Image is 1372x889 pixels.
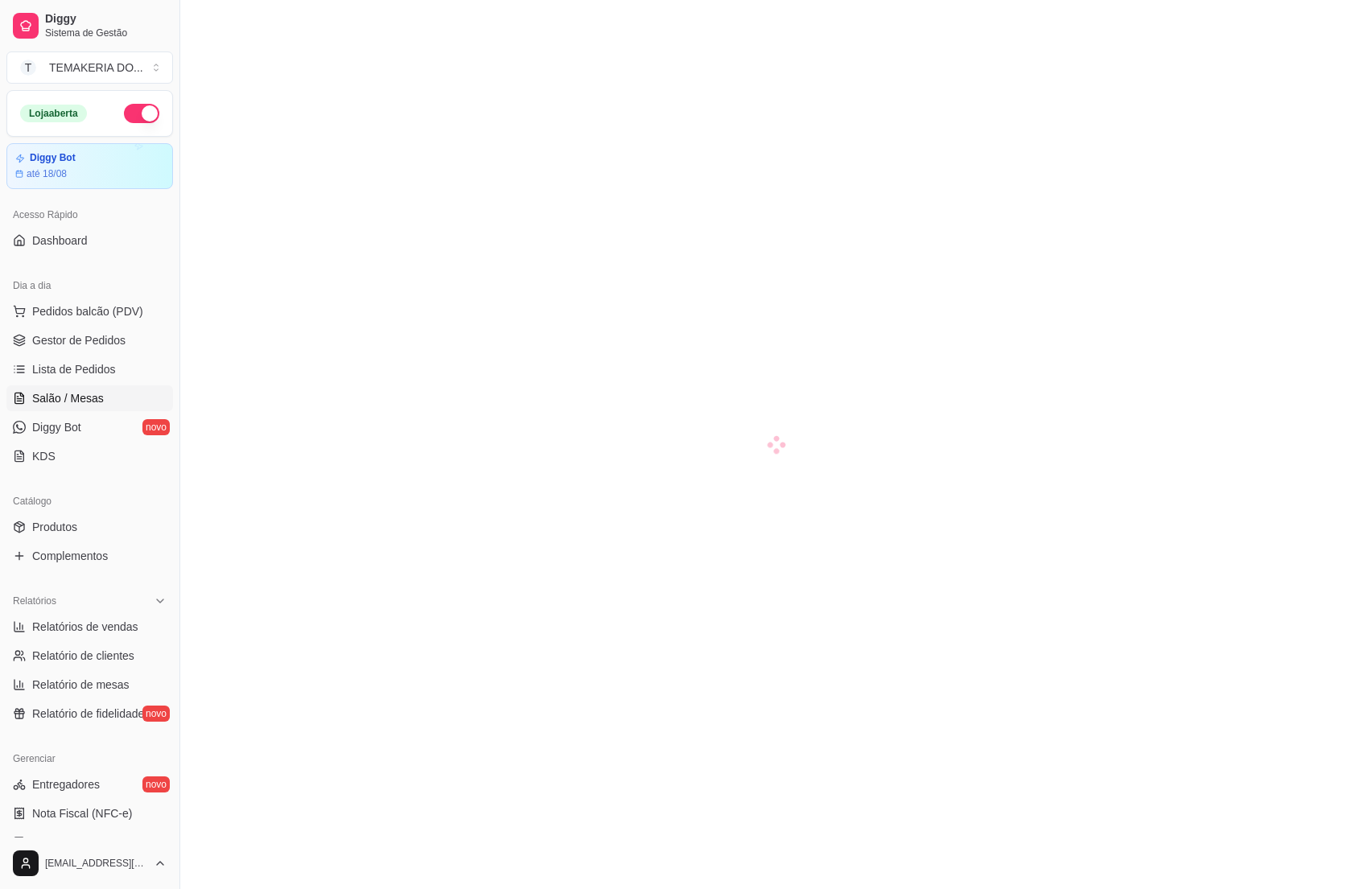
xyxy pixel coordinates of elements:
[6,801,173,826] a: Nota Fiscal (NFC-e)
[32,390,104,406] span: Salão / Mesas
[32,677,130,693] span: Relatório de mesas
[32,706,144,722] span: Relatório de fidelidade
[45,12,167,27] span: Diggy
[6,844,173,883] button: [EMAIL_ADDRESS][DOMAIN_NAME]
[6,51,173,84] button: Select a team
[6,746,173,772] div: Gerenciar
[6,443,173,469] a: KDS
[32,548,108,564] span: Complementos
[6,228,173,253] a: Dashboard
[6,488,173,514] div: Catálogo
[6,672,173,698] a: Relatório de mesas
[13,595,56,607] span: Relatórios
[30,152,76,164] article: Diggy Bot
[6,273,173,298] div: Dia a dia
[6,143,173,189] a: Diggy Botaté 18/08
[6,414,173,440] a: Diggy Botnovo
[124,104,159,123] button: Alterar Status
[32,805,132,821] span: Nota Fiscal (NFC-e)
[6,543,173,569] a: Complementos
[6,6,173,45] a: DiggySistema de Gestão
[32,519,77,535] span: Produtos
[32,332,126,348] span: Gestor de Pedidos
[27,167,67,180] article: até 18/08
[32,834,120,850] span: Controle de caixa
[6,202,173,228] div: Acesso Rápido
[20,105,87,122] div: Loja aberta
[45,27,167,39] span: Sistema de Gestão
[32,648,134,664] span: Relatório de clientes
[32,361,116,377] span: Lista de Pedidos
[45,857,147,870] span: [EMAIL_ADDRESS][DOMAIN_NAME]
[32,619,138,635] span: Relatórios de vendas
[6,298,173,324] button: Pedidos balcão (PDV)
[6,385,173,411] a: Salão / Mesas
[32,233,88,249] span: Dashboard
[6,643,173,669] a: Relatório de clientes
[32,419,81,435] span: Diggy Bot
[32,448,56,464] span: KDS
[49,60,143,76] div: TEMAKERIA DO ...
[6,356,173,382] a: Lista de Pedidos
[6,327,173,353] a: Gestor de Pedidos
[6,514,173,540] a: Produtos
[32,303,143,319] span: Pedidos balcão (PDV)
[6,829,173,855] a: Controle de caixa
[20,60,36,76] span: T
[32,776,100,792] span: Entregadores
[6,772,173,797] a: Entregadoresnovo
[6,614,173,640] a: Relatórios de vendas
[6,701,173,726] a: Relatório de fidelidadenovo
